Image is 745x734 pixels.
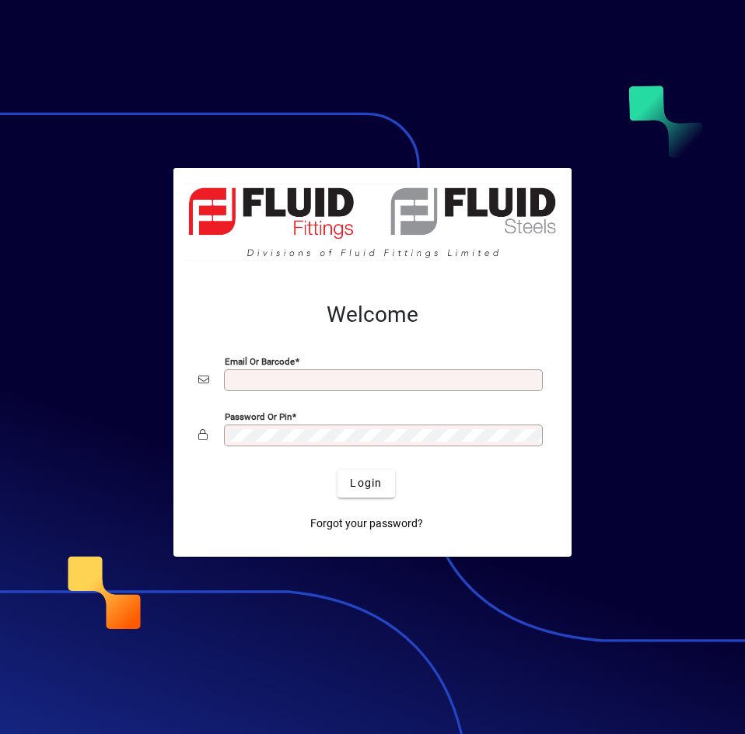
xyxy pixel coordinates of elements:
[225,411,292,421] mat-label: Password or Pin
[350,475,382,491] span: Login
[310,516,423,532] span: Forgot your password?
[304,510,429,538] a: Forgot your password?
[198,302,547,328] h2: Welcome
[225,355,295,366] mat-label: Email or Barcode
[338,470,394,498] button: Login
